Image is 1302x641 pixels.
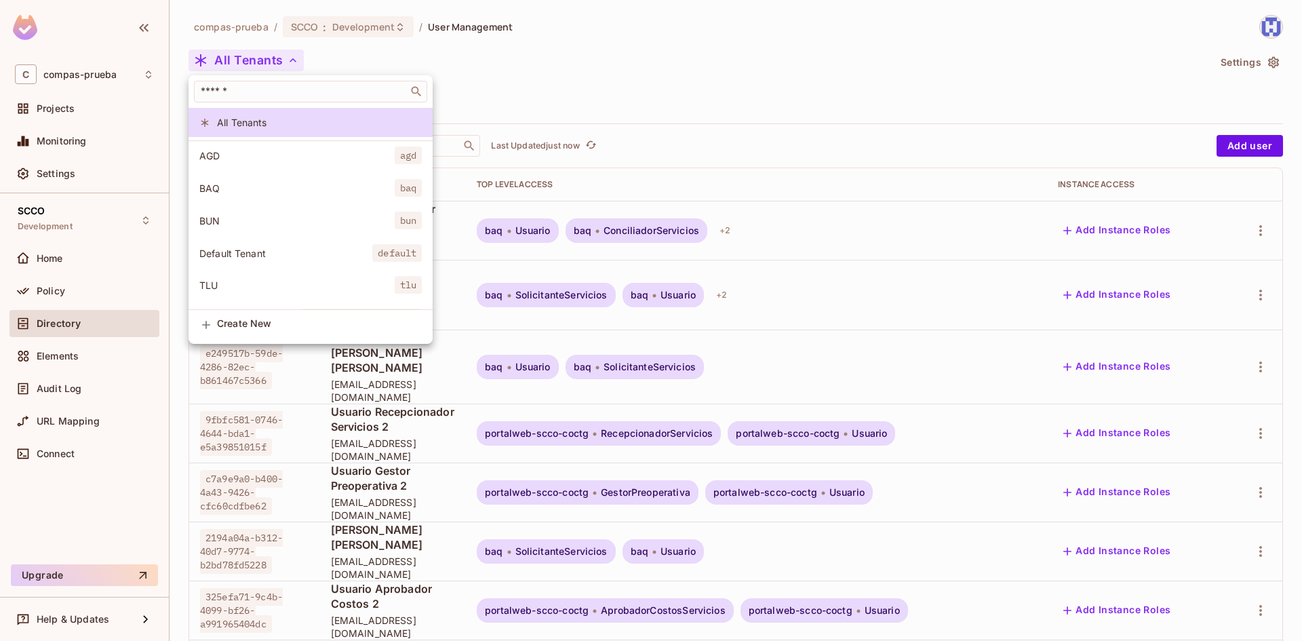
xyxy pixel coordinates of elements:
[199,149,395,162] span: AGD
[217,318,422,329] span: Create New
[395,212,422,229] span: bun
[372,244,422,262] span: default
[395,147,422,164] span: agd
[189,303,433,332] div: Show only users with a role in this tenant: portalweb-scco-coctg
[395,276,422,294] span: tlu
[395,179,422,197] span: baq
[189,141,433,170] div: Show only users with a role in this tenant: AGD
[199,182,395,195] span: BAQ
[199,214,395,227] span: BUN
[189,239,433,268] div: Show only users with a role in this tenant: Default Tenant
[189,174,433,203] div: Show only users with a role in this tenant: BAQ
[199,247,372,260] span: Default Tenant
[189,206,433,235] div: Show only users with a role in this tenant: BUN
[217,116,422,129] span: All Tenants
[199,279,395,292] span: TLU
[189,271,433,300] div: Show only users with a role in this tenant: TLU
[301,309,422,326] span: portalweb-scco-coctg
